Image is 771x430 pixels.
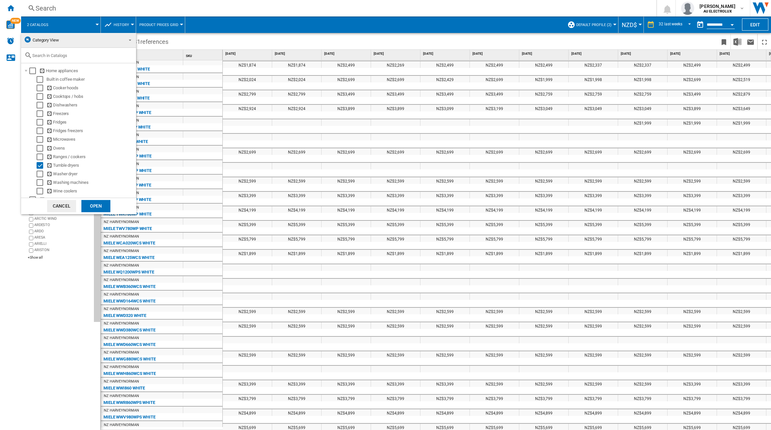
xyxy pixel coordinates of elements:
span: Category View [33,38,59,43]
md-checkbox: Select [37,110,46,117]
md-checkbox: Select [37,102,46,108]
md-checkbox: Select [37,154,46,160]
img: wiser-icon-blue.png [24,36,32,43]
div: Built in coffee maker [46,76,135,83]
input: Search in Catalogs [32,53,133,58]
md-checkbox: Select [37,119,46,126]
md-checkbox: Select [37,162,46,169]
div: Ovens [46,145,135,152]
md-checkbox: Select [37,171,46,177]
div: Tumble dryers [46,162,135,169]
md-checkbox: Select [37,76,46,83]
div: Fridges freezers [46,128,135,134]
div: Cooktops / hobs [46,93,135,100]
md-checkbox: Select [37,85,46,91]
md-checkbox: Select [37,188,46,194]
div: Open [81,200,110,212]
button: Cancel [47,200,76,212]
div: Fridges [46,119,135,126]
md-checkbox: Select [29,68,39,74]
md-checkbox: Select [37,93,46,100]
md-checkbox: Select [37,136,46,143]
div: Microwaves [46,136,135,143]
div: Ranges / cookers [46,154,135,160]
md-checkbox: Select [37,179,46,186]
div: Small appliances [39,196,135,203]
div: Freezers [46,110,135,117]
div: Wine coolers [46,188,135,194]
div: Dishwashers [46,102,135,108]
md-checkbox: Select [29,196,39,203]
md-checkbox: Select [37,128,46,134]
div: Washer dryer [46,171,135,177]
md-checkbox: Select [37,145,46,152]
div: Cooker hoods [46,85,135,91]
div: Washing machines [46,179,135,186]
div: Home appliances [39,68,135,74]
